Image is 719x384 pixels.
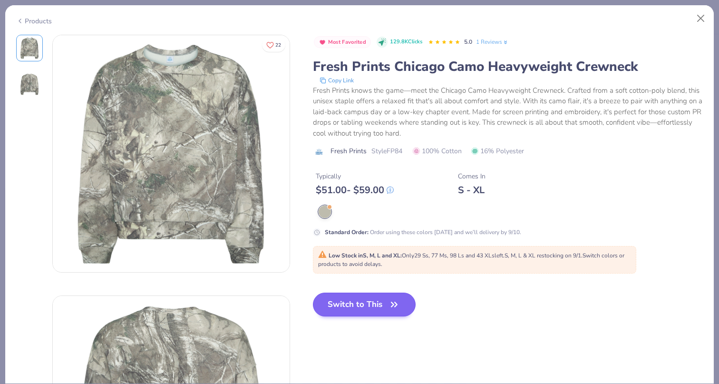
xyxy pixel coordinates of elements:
button: Badge Button [314,36,371,49]
strong: Low Stock in S, M, L and XL : [329,252,402,259]
div: $ 51.00 - $ 59.00 [316,184,394,196]
button: copy to clipboard [317,76,357,85]
a: 1 Reviews [476,38,509,46]
div: Typically [316,171,394,181]
div: Order using these colors [DATE] and we’ll delivery by 9/10. [325,228,521,236]
div: Comes In [458,171,486,181]
span: 100% Cotton [413,146,462,156]
img: brand logo [313,148,326,156]
span: 5.0 [464,38,472,46]
img: Front [53,35,290,272]
div: Products [16,16,52,26]
button: Close [692,10,710,28]
span: 129.8K Clicks [390,38,422,46]
div: S - XL [458,184,486,196]
span: Fresh Prints [330,146,367,156]
div: 5.0 Stars [428,35,460,50]
span: 22 [275,43,281,48]
span: 16% Polyester [471,146,524,156]
img: Most Favorited sort [319,39,326,46]
strong: Standard Order : [325,228,369,236]
div: Fresh Prints knows the game—meet the Chicago Camo Heavyweight Crewneck. Crafted from a soft cotto... [313,85,703,139]
div: Fresh Prints Chicago Camo Heavyweight Crewneck [313,58,703,76]
button: Switch to This [313,293,416,316]
span: Only 29 Ss, 77 Ms, 98 Ls and 43 XLs left. S, M, L & XL restocking on 9/1. Switch colors or produc... [318,252,624,268]
button: Like [262,38,285,52]
span: Most Favorited [328,39,366,45]
span: Style FP84 [371,146,402,156]
img: Back [18,73,41,96]
img: Front [18,37,41,59]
